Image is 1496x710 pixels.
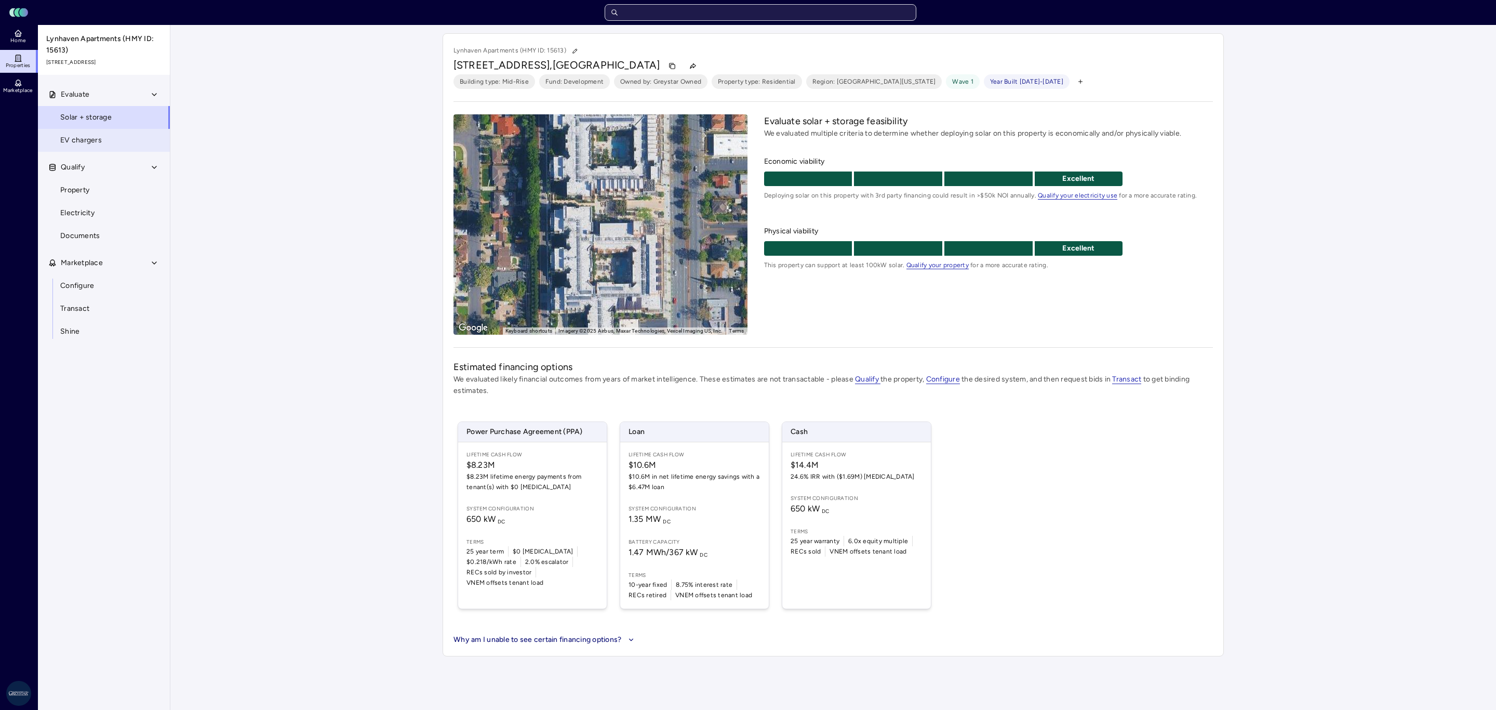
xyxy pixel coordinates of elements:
[60,230,100,242] span: Documents
[545,76,604,87] span: Fund: Development
[37,202,170,225] a: Electricity
[1035,243,1123,254] p: Excellent
[952,76,973,87] span: Wave 1
[620,422,769,609] a: LoanLifetime Cash Flow$10.6M$10.6M in net lifetime energy savings with a $6.47M loanSystem config...
[712,74,802,89] button: Property type: Residential
[456,321,490,335] a: Open this area in Google Maps (opens a new window)
[791,528,923,536] span: Terms
[629,590,666,600] span: RECs retired
[38,252,171,274] button: Marketplace
[38,83,171,106] button: Evaluate
[791,451,923,459] span: Lifetime Cash Flow
[984,74,1070,89] button: Year Built [DATE]-[DATE]
[61,257,103,269] span: Marketplace
[764,114,1213,128] h2: Evaluate solar + storage feasibility
[855,375,880,384] span: Qualify
[458,422,607,442] span: Power Purchase Agreement (PPA)
[1035,173,1123,185] p: Excellent
[453,74,535,89] button: Building type: Mid-Rise
[37,129,170,152] a: EV chargers
[460,76,529,87] span: Building type: Mid-Rise
[60,112,112,123] span: Solar + storage
[729,328,744,334] a: Terms (opens in new tab)
[675,590,752,600] span: VNEM offsets tenant load
[946,74,980,89] button: Wave 1
[37,297,170,320] a: Transact
[782,422,931,442] span: Cash
[10,37,25,44] span: Home
[629,571,760,580] span: Terms
[926,375,960,384] a: Configure
[453,44,582,58] p: Lynhaven Apartments (HMY ID: 15613)
[629,580,667,590] span: 10-year fixed
[718,76,796,87] span: Property type: Residential
[456,321,490,335] img: Google
[806,74,942,89] button: Region: [GEOGRAPHIC_DATA][US_STATE]
[926,375,960,384] span: Configure
[453,374,1213,397] p: We evaluated likely financial outcomes from years of market intelligence. These estimates are not...
[60,280,94,292] span: Configure
[466,451,598,459] span: Lifetime Cash Flow
[37,106,170,129] a: Solar + storage
[46,33,163,56] span: Lynhaven Apartments (HMY ID: 15613)
[906,261,969,269] a: Qualify your property
[764,156,1213,167] span: Economic viability
[620,76,701,87] span: Owned by: Greystar Owned
[37,225,170,247] a: Documents
[6,681,31,706] img: Greystar AS
[60,135,102,146] span: EV chargers
[60,185,89,196] span: Property
[466,459,598,471] span: $8.23M
[629,451,760,459] span: Lifetime Cash Flow
[990,76,1063,87] span: Year Built [DATE]-[DATE]
[46,58,163,67] span: [STREET_ADDRESS]
[3,87,32,94] span: Marketplace
[812,76,936,87] span: Region: [GEOGRAPHIC_DATA][US_STATE]
[629,459,760,471] span: $10.6M
[663,518,671,525] sub: DC
[458,422,607,609] a: Power Purchase Agreement (PPA)Lifetime Cash Flow$8.23M$8.23M lifetime energy payments from tenant...
[525,557,569,567] span: 2.0% escalator
[782,422,931,609] a: CashLifetime Cash Flow$14.4M24.6% IRR with ($1.69M) [MEDICAL_DATA]System configuration650 kW DCTe...
[764,260,1213,270] span: This property can support at least 100kW solar. for a more accurate rating.
[629,514,671,524] span: 1.35 MW
[466,538,598,546] span: Terms
[498,518,505,525] sub: DC
[466,471,598,492] span: $8.23M lifetime energy payments from tenant(s) with $0 [MEDICAL_DATA]
[614,74,707,89] button: Owned by: Greystar Owned
[1038,192,1117,199] a: Qualify your electricity use
[37,320,170,343] a: Shine
[830,546,906,557] span: VNEM offsets tenant load
[629,547,707,557] span: 1.47 MWh / 367 kW
[558,328,723,334] span: Imagery ©2025 Airbus, Maxar Technologies, Vexcel Imaging US, Inc.
[764,128,1213,139] p: We evaluated multiple criteria to determine whether deploying solar on this property is economica...
[629,505,760,513] span: System configuration
[453,59,553,71] span: [STREET_ADDRESS],
[700,551,707,558] sub: DC
[466,567,531,577] span: RECs sold by investor
[791,504,830,514] span: 650 kW
[629,538,760,546] span: Battery capacity
[60,207,95,219] span: Electricity
[60,326,79,337] span: Shine
[466,557,516,567] span: $0.218/kWh rate
[61,89,89,100] span: Evaluate
[620,422,769,442] span: Loan
[848,536,908,546] span: 6.0x equity multiple
[466,577,543,588] span: VNEM offsets tenant load
[453,634,637,646] button: Why am I unable to see certain financing options?
[791,494,923,503] span: System configuration
[466,505,598,513] span: System configuration
[513,546,573,557] span: $0 [MEDICAL_DATA]
[38,156,171,179] button: Qualify
[764,190,1213,201] span: Deploying solar on this property with 3rd party financing could result in >$50k NOI annually. for...
[37,179,170,202] a: Property
[453,360,1213,374] h2: Estimated financing options
[791,471,923,482] span: 24.6% IRR with ($1.69M) [MEDICAL_DATA]
[764,226,1213,237] span: Physical viability
[466,514,505,524] span: 650 kW
[822,508,830,515] sub: DC
[61,162,85,173] span: Qualify
[791,459,923,471] span: $14.4M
